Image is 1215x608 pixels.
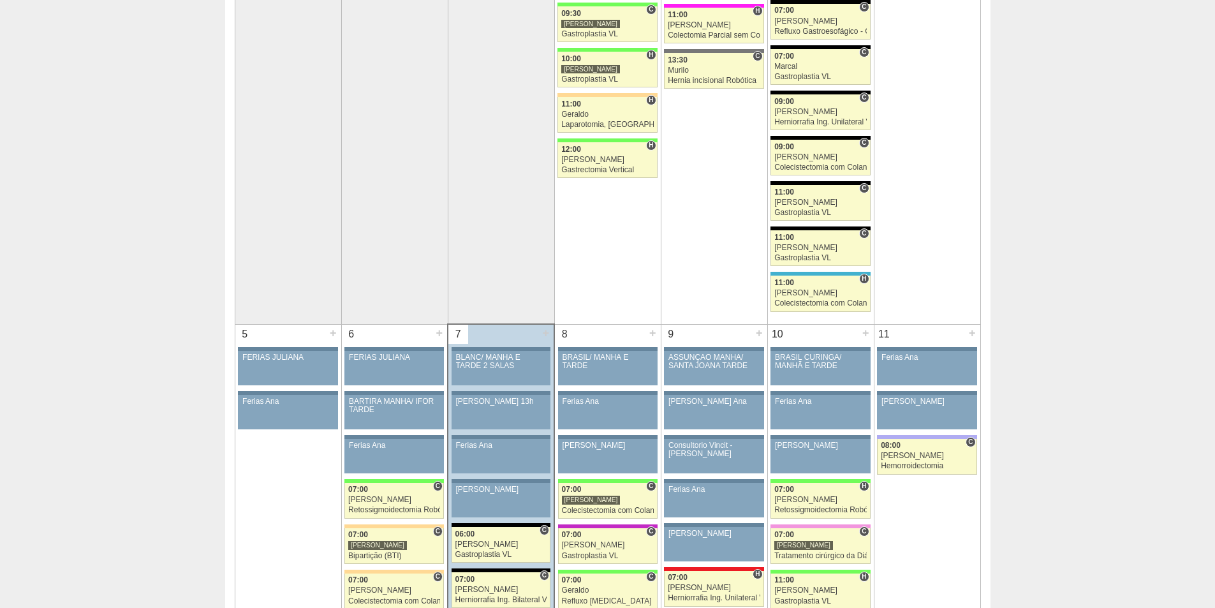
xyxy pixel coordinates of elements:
div: Herniorrafia Ing. Unilateral VL [774,118,867,126]
div: + [967,325,978,341]
span: 07:00 [562,530,582,539]
div: [PERSON_NAME] [774,289,867,297]
span: 08:00 [881,441,901,450]
div: Ferias Ana [349,441,439,450]
a: BRASIL/ MANHÃ E TARDE [558,351,658,385]
span: 07:00 [348,530,368,539]
span: Consultório [433,572,443,582]
div: BRASIL/ MANHÃ E TARDE [563,353,653,370]
span: 07:00 [348,575,368,584]
div: Key: Bartira [344,570,444,574]
div: Key: Aviso [664,523,763,527]
span: 06:00 [455,530,475,538]
a: C 07:00 [PERSON_NAME] Retossigmoidectomia Robótica [344,483,444,519]
div: [PERSON_NAME] [774,153,867,161]
span: Hospital [753,569,762,579]
div: 10 [768,325,788,344]
div: Key: Aviso [770,391,870,395]
div: Key: Aviso [664,479,763,483]
div: Key: Maria Braido [558,524,658,528]
span: Hospital [646,140,656,151]
a: Consultorio Vincit - [PERSON_NAME] [664,439,763,473]
a: C 06:00 [PERSON_NAME] Gastroplastia VL [452,527,550,563]
div: [PERSON_NAME] [561,156,654,164]
span: Consultório [646,4,656,15]
div: [PERSON_NAME] [561,64,620,74]
a: Ferias Ana [238,395,337,429]
div: Geraldo [562,586,654,595]
div: Key: Blanc [770,136,870,140]
div: ASSUNÇÃO MANHÃ/ SANTA JOANA TARDE [668,353,760,370]
div: BARTIRA MANHÃ/ IFOR TARDE [349,397,439,414]
div: Key: Aviso [558,435,658,439]
div: Key: Aviso [664,391,763,395]
div: 8 [555,325,575,344]
div: [PERSON_NAME] [455,586,547,594]
div: Gastroplastia VL [774,209,867,217]
a: C 07:00 Marcal Gastroplastia VL [770,49,870,85]
a: C 07:00 [PERSON_NAME] Bipartição (BTI) [344,528,444,564]
div: Ferias Ana [668,486,760,494]
div: 9 [661,325,681,344]
span: 10:00 [561,54,581,63]
a: C 09:30 [PERSON_NAME] Gastroplastia VL [557,6,657,42]
div: Key: Aviso [877,391,976,395]
div: Key: Neomater [770,272,870,276]
div: + [328,325,339,341]
div: Refluxo Gastroesofágico - Cirurgia VL [774,27,867,36]
span: Hospital [859,572,869,582]
div: 5 [235,325,255,344]
div: Key: Aviso [344,435,444,439]
span: 11:00 [774,188,794,196]
div: Gastroplastia VL [774,597,867,605]
a: [PERSON_NAME] [664,527,763,561]
div: Herniorrafia Ing. Unilateral VL [668,594,760,602]
div: Ferias Ana [242,397,334,406]
span: Consultório [646,572,656,582]
div: Ferias Ana [881,353,973,362]
a: H 07:00 [PERSON_NAME] Retossigmoidectomia Robótica [770,483,870,519]
div: Gastroplastia VL [774,254,867,262]
div: Key: Assunção [664,567,763,571]
div: Ferias Ana [775,397,866,406]
a: H 11:00 [PERSON_NAME] Colecistectomia com Colangiografia VL [770,276,870,311]
a: H 12:00 [PERSON_NAME] Gastrectomia Vertical [557,142,657,178]
span: Consultório [646,526,656,537]
div: Key: Aviso [664,347,763,351]
div: Key: Aviso [452,479,550,483]
div: [PERSON_NAME] [456,486,547,494]
div: [PERSON_NAME] [668,21,760,29]
div: Key: Aviso [770,347,870,351]
a: C 13:30 Murilo Hernia incisional Robótica [664,53,763,89]
div: + [540,325,551,341]
div: Key: Brasil [558,570,658,574]
span: Consultório [859,2,869,12]
div: Gastroplastia VL [774,73,867,81]
span: Consultório [859,138,869,148]
a: Ferias Ana [770,395,870,429]
div: [PERSON_NAME] [563,441,653,450]
div: Key: Blanc [452,523,550,527]
div: [PERSON_NAME] [668,584,760,592]
div: + [754,325,765,341]
div: Key: Christóvão da Gama [877,435,976,439]
span: 07:00 [774,52,794,61]
div: [PERSON_NAME] [774,17,867,26]
a: C 09:00 [PERSON_NAME] Herniorrafia Ing. Unilateral VL [770,94,870,130]
div: FERIAS JULIANA [242,353,334,362]
div: Key: Aviso [344,391,444,395]
a: [PERSON_NAME] Ana [664,395,763,429]
span: 07:00 [455,575,475,584]
a: H 10:00 [PERSON_NAME] Gastroplastia VL [557,52,657,87]
a: ASSUNÇÃO MANHÃ/ SANTA JOANA TARDE [664,351,763,385]
a: [PERSON_NAME] [877,395,976,429]
a: [PERSON_NAME] [770,439,870,473]
div: Key: Brasil [770,570,870,574]
span: Consultório [433,481,443,491]
div: [PERSON_NAME] [881,397,973,406]
span: Consultório [646,481,656,491]
span: Consultório [859,228,869,239]
div: Geraldo [561,110,654,119]
div: Key: Albert Einstein [770,524,870,528]
div: [PERSON_NAME] [774,108,867,116]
